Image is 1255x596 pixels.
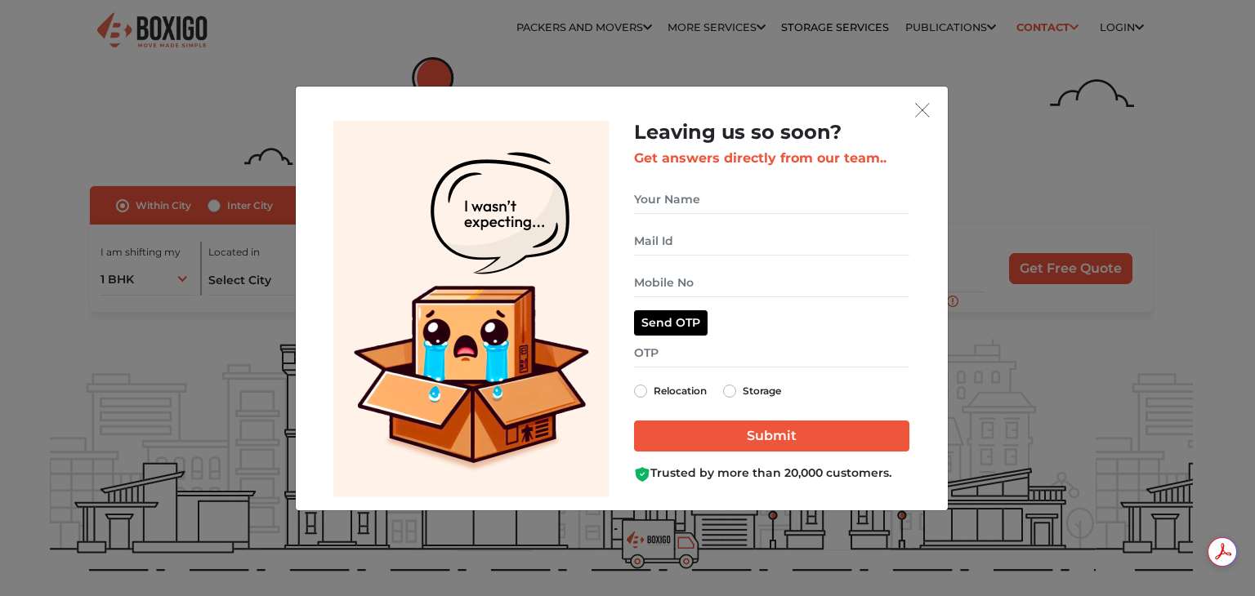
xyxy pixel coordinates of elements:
img: Lead Welcome Image [333,121,610,497]
button: Send OTP [634,310,708,336]
input: Submit [634,420,909,451]
label: Relocation [654,381,707,401]
img: exit [915,103,930,118]
input: Mobile No [634,269,909,297]
input: Your Name [634,185,909,214]
h3: Get answers directly from our team.. [634,150,909,166]
h2: Leaving us so soon? [634,121,909,145]
img: Boxigo Customer Shield [634,466,650,483]
div: Trusted by more than 20,000 customers. [634,465,909,482]
input: OTP [634,339,909,367]
label: Storage [743,381,781,401]
input: Mail Id [634,227,909,256]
